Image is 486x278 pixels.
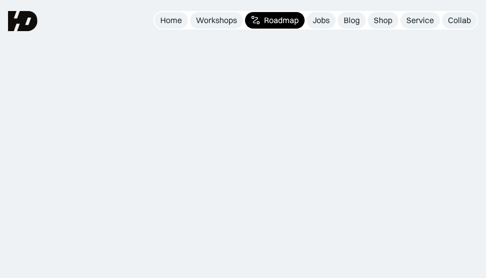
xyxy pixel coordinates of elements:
div: Service [406,15,434,26]
a: Home [154,12,188,29]
div: Blog [344,15,360,26]
a: Blog [338,12,366,29]
a: Shop [368,12,398,29]
div: Jobs [313,15,330,26]
a: Service [400,12,440,29]
a: Roadmap [245,12,305,29]
div: Home [160,15,182,26]
div: Collab [448,15,471,26]
a: Collab [442,12,477,29]
div: Workshops [196,15,237,26]
div: Shop [374,15,392,26]
a: Jobs [307,12,336,29]
a: Workshops [190,12,243,29]
div: Roadmap [264,15,299,26]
